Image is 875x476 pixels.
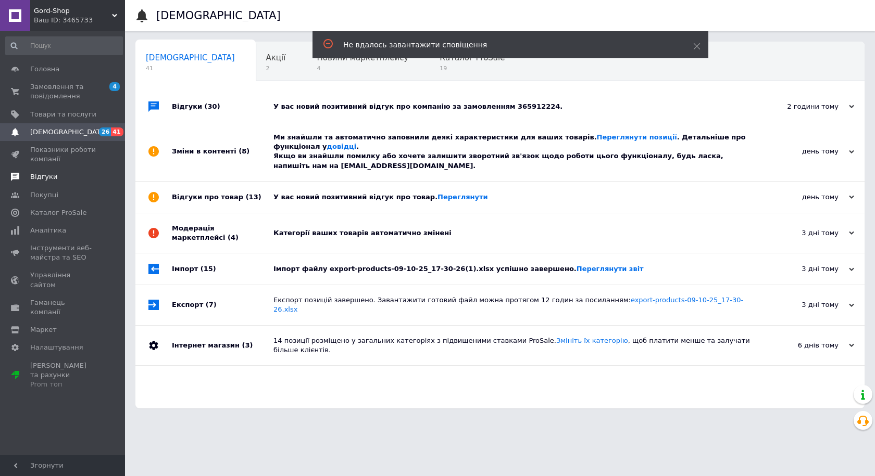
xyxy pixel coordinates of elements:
span: 2 [266,65,286,72]
span: Товари та послуги [30,110,96,119]
span: 41 [111,127,123,136]
span: (13) [246,193,261,201]
a: Переглянути позиції [597,133,677,141]
div: Зміни в контенті [172,122,273,181]
span: Налаштування [30,343,83,352]
div: 6 днів тому [750,341,854,350]
span: [DEMOGRAPHIC_DATA] [30,127,107,137]
a: Переглянути [438,193,488,201]
span: 4 [109,82,120,91]
span: (30) [205,102,220,110]
span: 26 [99,127,111,136]
span: Показники роботи компанії [30,145,96,164]
span: [PERSON_NAME] та рахунки [30,361,96,390]
h1: [DEMOGRAPHIC_DATA] [156,9,281,22]
span: Головна [30,65,59,74]
div: день тому [750,147,854,156]
div: Експорт [172,285,273,325]
div: Відгуки [172,91,273,122]
span: 4 [317,65,408,72]
div: 3 дні тому [750,264,854,274]
span: Акції [266,53,286,62]
div: Модерація маркетплейсі [172,213,273,253]
span: Замовлення та повідомлення [30,82,96,101]
span: (8) [239,147,249,155]
div: Prom топ [30,380,96,389]
span: Маркет [30,325,57,335]
div: Відгуки про товар [172,182,273,213]
div: Категорії ваших товарів автоматично змінені [273,228,750,238]
div: 14 позиції розміщено у загальних категоріях з підвищеними ставками ProSale. , щоб платити менше т... [273,336,750,355]
span: Покупці [30,190,58,200]
span: 41 [146,65,235,72]
div: 3 дні тому [750,228,854,238]
div: Ми знайшли та автоматично заповнили деякі характеристики для ваших товарів. . Детальніше про функ... [273,133,750,171]
span: Аналітика [30,226,66,235]
input: Пошук [5,36,123,55]
span: Відгуки [30,172,57,182]
div: день тому [750,192,854,202]
span: Гаманець компанії [30,298,96,317]
span: Управління сайтом [30,271,96,289]
div: 2 години тому [750,102,854,111]
span: (15) [201,265,216,273]
div: Імпорт [172,253,273,285]
span: (4) [228,234,239,241]
div: Імпорт файлу export-products-09-10-25_17-30-26(1).xlsx успішно завершено. [273,264,750,274]
span: Gord-Shop [34,6,112,16]
span: (7) [206,301,217,308]
span: Інструменти веб-майстра та SEO [30,243,96,262]
div: У вас новий позитивний відгук про товар. [273,192,750,202]
a: Змініть їх категорію [556,337,628,344]
div: Ваш ID: 3465733 [34,16,125,25]
a: довідці [327,143,356,150]
span: (3) [242,341,253,349]
div: Експорт позицій завершено. Завантажити готовий файл можна протягом 12 годин за посиланням: [273,295,750,314]
span: Каталог ProSale [30,208,86,217]
div: Не вдалось завантажити сповіщення [343,40,667,50]
div: У вас новий позитивний відгук про компанію за замовленням 365912224. [273,102,750,111]
span: [DEMOGRAPHIC_DATA] [146,53,235,62]
span: 19 [440,65,505,72]
div: 3 дні тому [750,300,854,310]
a: Переглянути звіт [577,265,644,273]
div: Інтернет магазин [172,326,273,365]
